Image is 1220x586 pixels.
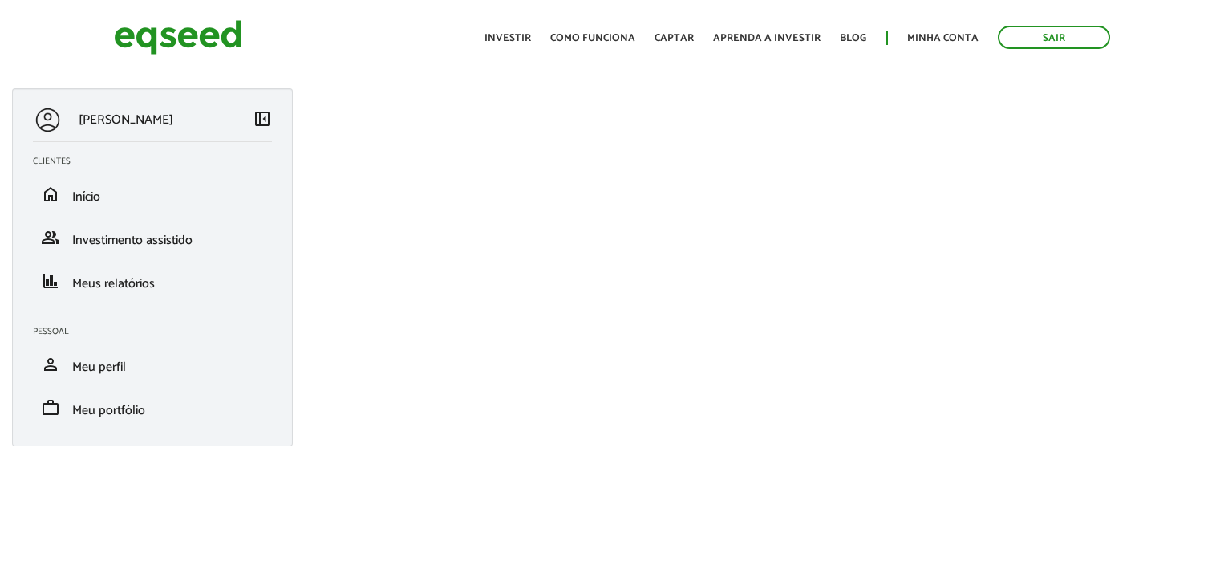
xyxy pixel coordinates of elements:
li: Meus relatórios [21,259,284,303]
li: Início [21,173,284,216]
a: Colapsar menu [253,109,272,132]
li: Investimento assistido [21,216,284,259]
a: Minha conta [907,33,979,43]
a: personMeu perfil [33,355,272,374]
h2: Clientes [33,157,284,166]
span: group [41,228,60,247]
a: Sair [998,26,1110,49]
a: groupInvestimento assistido [33,228,272,247]
p: [PERSON_NAME] [79,112,173,128]
li: Meu portfólio [21,386,284,429]
span: Investimento assistido [72,230,193,251]
a: Investir [484,33,531,43]
img: EqSeed [114,16,242,59]
span: finance [41,271,60,291]
a: Como funciona [550,33,635,43]
span: Meu portfólio [72,400,145,421]
a: Aprenda a investir [713,33,821,43]
h2: Pessoal [33,327,284,336]
span: Meu perfil [72,356,126,378]
a: homeInício [33,185,272,204]
span: Início [72,186,100,208]
a: financeMeus relatórios [33,271,272,291]
span: Meus relatórios [72,273,155,295]
span: person [41,355,60,374]
a: workMeu portfólio [33,398,272,417]
span: left_panel_close [253,109,272,128]
span: home [41,185,60,204]
li: Meu perfil [21,343,284,386]
span: work [41,398,60,417]
a: Captar [655,33,694,43]
a: Blog [840,33,866,43]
